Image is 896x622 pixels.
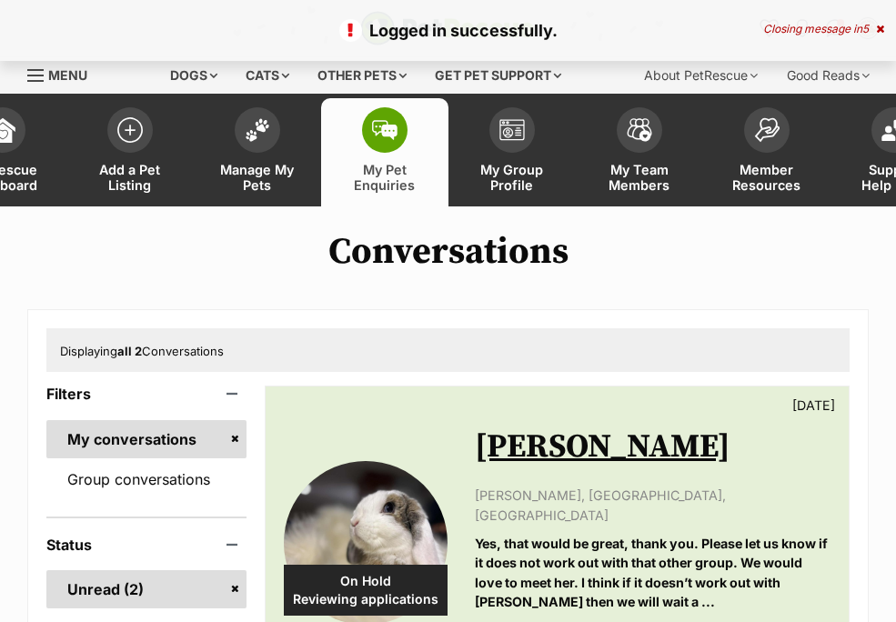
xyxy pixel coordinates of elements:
a: Manage My Pets [194,98,321,206]
div: Get pet support [422,57,574,94]
span: My Group Profile [471,162,553,193]
a: Menu [27,57,100,90]
div: About PetRescue [631,57,770,94]
span: My Pet Enquiries [344,162,426,193]
a: [PERSON_NAME] [475,426,730,467]
header: Filters [46,386,247,402]
div: Cats [233,57,302,94]
a: My Pet Enquiries [321,98,448,206]
span: Manage My Pets [216,162,298,193]
span: Member Resources [726,162,808,193]
div: Other pets [305,57,419,94]
span: Add a Pet Listing [89,162,171,193]
img: team-members-icon-5396bd8760b3fe7c0b43da4ab00e1e3bb1a5d9ba89233759b79545d2d3fc5d0d.svg [627,118,652,142]
img: group-profile-icon-3fa3cf56718a62981997c0bc7e787c4b2cf8bcc04b72c1350f741eb67cf2f40e.svg [499,119,525,141]
div: On Hold [284,565,448,616]
span: Reviewing applications [284,590,448,608]
div: Good Reads [774,57,882,94]
strong: all 2 [117,344,142,358]
img: add-pet-listing-icon-0afa8454b4691262ce3f59096e99ab1cd57d4a30225e0717b998d2c9b9846f56.svg [117,117,143,143]
img: pet-enquiries-icon-7e3ad2cf08bfb03b45e93fb7055b45f3efa6380592205ae92323e6603595dc1f.svg [372,120,398,140]
img: member-resources-icon-8e73f808a243e03378d46382f2149f9095a855e16c252ad45f914b54edf8863c.svg [754,117,780,142]
p: [DATE] [792,396,835,415]
a: My conversations [46,420,247,458]
header: Status [46,537,247,553]
img: manage-my-pets-icon-02211641906a0b7f246fdf0571729dbe1e7629f14944591b6c1af311fb30b64b.svg [245,118,270,142]
a: Unread (2) [46,570,247,608]
a: Group conversations [46,460,247,498]
div: Dogs [157,57,230,94]
span: Displaying Conversations [60,344,224,358]
span: Menu [48,67,87,83]
p: [PERSON_NAME], [GEOGRAPHIC_DATA], [GEOGRAPHIC_DATA] [475,486,831,525]
p: Yes, that would be great, thank you. Please let us know if it does not work out with that other g... [475,534,831,611]
a: Member Resources [703,98,831,206]
a: My Group Profile [448,98,576,206]
a: Add a Pet Listing [66,98,194,206]
span: My Team Members [599,162,680,193]
a: My Team Members [576,98,703,206]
